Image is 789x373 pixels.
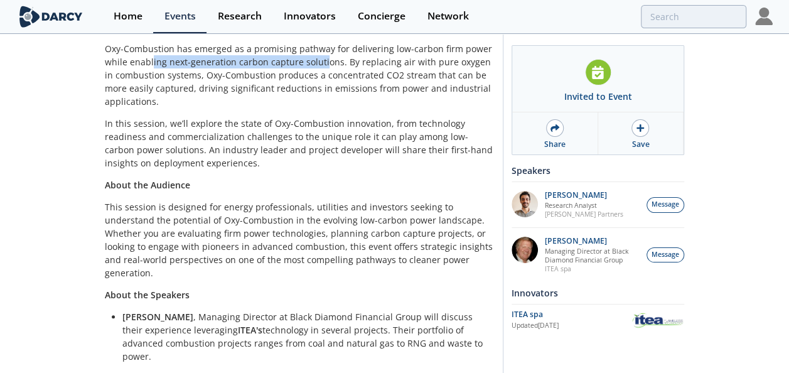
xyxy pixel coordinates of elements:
[122,311,193,323] strong: [PERSON_NAME]
[544,139,566,150] div: Share
[545,247,640,264] p: Managing Director at Black Diamond Financial Group
[512,237,538,263] img: 5c882eca-8b14-43be-9dc2-518e113e9a37
[238,324,262,336] strong: ITEA's
[545,237,640,246] p: [PERSON_NAME]
[545,201,623,210] p: Research Analyst
[564,90,632,103] div: Invited to Event
[105,117,494,170] p: In this session, we’ll explore the state of Oxy-Combustion innovation, from technology readiness ...
[218,11,262,21] div: Research
[512,321,631,331] div: Updated [DATE]
[631,139,649,150] div: Save
[17,6,85,28] img: logo-wide.svg
[122,310,485,363] li: , Managing Director at Black Diamond Financial Group will discuss their experience leveraging tec...
[105,200,494,279] p: This session is designed for energy professionals, utilities and investors seeking to understand ...
[114,11,142,21] div: Home
[647,197,684,213] button: Message
[755,8,773,25] img: Profile
[647,247,684,263] button: Message
[641,5,746,28] input: Advanced Search
[105,289,190,301] strong: About the Speakers
[105,42,494,108] p: Oxy-Combustion has emerged as a promising pathway for delivering low-carbon firm power while enab...
[652,200,679,210] span: Message
[512,309,684,331] a: ITEA spa Updated[DATE] ITEA spa
[545,264,640,273] p: ITEA spa
[164,11,196,21] div: Events
[545,210,623,219] p: [PERSON_NAME] Partners
[652,250,679,260] span: Message
[631,311,684,329] img: ITEA spa
[512,309,631,320] div: ITEA spa
[427,11,469,21] div: Network
[358,11,405,21] div: Concierge
[545,191,623,200] p: [PERSON_NAME]
[512,282,684,304] div: Innovators
[284,11,336,21] div: Innovators
[105,179,190,191] strong: About the Audience
[512,159,684,181] div: Speakers
[512,191,538,217] img: e78dc165-e339-43be-b819-6f39ce58aec6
